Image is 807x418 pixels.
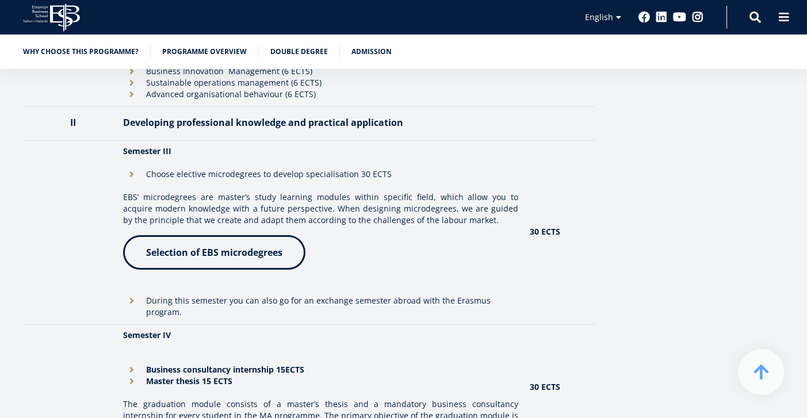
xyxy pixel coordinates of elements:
p: EBS’ microdegrees are master’s study learning modules within specific field, which allow you to a... [123,191,518,226]
a: Facebook [638,11,650,23]
li: Choose elective microdegrees to develop specialisation 30 ECTS [123,168,518,180]
strong: Master thesis 15 ECTS [146,375,232,386]
li: Business Innovation Management (6 ECTS) [123,66,518,77]
a: Linkedin [656,11,667,23]
strong: 30 ECTS [530,226,560,237]
span: Selection of EBS microdegrees [146,246,282,259]
strong: 30 ECTS [530,381,560,392]
a: Selection of EBS microdegrees [123,235,305,270]
li: Advanced organisational behaviour (6 ECTS) [123,89,518,100]
strong: Business consultancy internship 15ECTS [146,364,304,375]
a: Double Degree [270,46,328,57]
li: During this semester you can also go for an exchange semester abroad with the Erasmus program. [123,295,518,318]
span: MA in International Management [13,160,127,170]
strong: Semester III [123,145,171,156]
strong: Semester IV [123,329,171,340]
a: Programme overview [162,46,247,57]
a: Admission [351,46,392,57]
th: Developing professional knowledge and practical application [117,106,524,140]
a: Youtube [673,11,686,23]
a: Why choose this programme? [23,46,139,57]
a: Instagram [692,11,703,23]
th: II [23,106,117,140]
input: MA in International Management [3,160,10,168]
li: Sustainable operations management (6 ECTS) [123,77,518,89]
span: Last Name [286,1,323,11]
